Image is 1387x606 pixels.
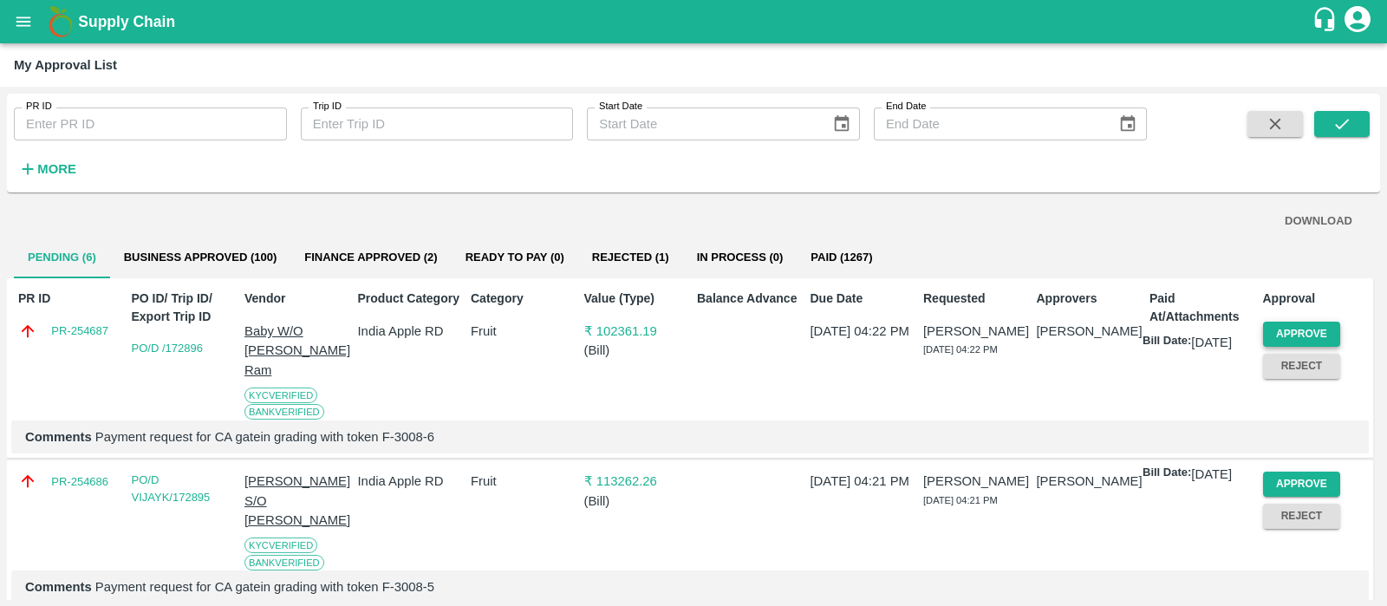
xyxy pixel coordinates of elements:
button: More [14,154,81,184]
a: PO/D VIJAYK/172895 [132,473,211,504]
span: [DATE] 04:21 PM [923,495,998,505]
button: Reject [1263,354,1341,379]
button: Choose date [825,108,858,140]
p: Vendor [244,290,350,308]
p: PO ID/ Trip ID/ Export Trip ID [132,290,238,326]
a: PR-254686 [51,473,108,491]
p: ₹ 113262.26 [584,472,690,491]
p: Paid At/Attachments [1149,290,1255,326]
label: End Date [886,100,926,114]
a: PO/D /172896 [132,342,203,355]
span: Bank Verified [244,404,324,420]
button: open drawer [3,2,43,42]
p: Bill Date: [1143,333,1191,352]
p: Product Category [358,290,464,308]
div: customer-support [1312,6,1342,37]
b: Supply Chain [78,13,175,30]
p: [DATE] [1191,465,1232,484]
button: Pending (6) [14,237,110,278]
p: Payment request for CA gatein grading with token F-3008-5 [25,577,1355,596]
input: Enter Trip ID [301,108,574,140]
label: PR ID [26,100,52,114]
b: Comments [25,430,92,444]
p: [PERSON_NAME] [1037,322,1143,341]
p: [DATE] 04:22 PM [811,322,916,341]
p: Fruit [471,322,576,341]
p: [PERSON_NAME] [1037,472,1143,491]
p: Due Date [811,290,916,308]
p: Value (Type) [584,290,690,308]
span: Bank Verified [244,555,324,570]
p: Baby W/O [PERSON_NAME] Ram [244,322,350,380]
div: My Approval List [14,54,117,76]
input: End Date [874,108,1104,140]
p: [PERSON_NAME] [923,322,1029,341]
img: logo [43,4,78,39]
b: Comments [25,580,92,594]
button: Business Approved (100) [110,237,291,278]
strong: More [37,162,76,176]
button: Paid (1267) [797,237,886,278]
p: ( Bill ) [584,492,690,511]
p: Fruit [471,472,576,491]
button: Approve [1263,472,1341,497]
p: India Apple RD [358,472,464,491]
label: Trip ID [313,100,342,114]
button: DOWNLOAD [1278,206,1359,237]
input: Enter PR ID [14,108,287,140]
label: Start Date [599,100,642,114]
p: Category [471,290,576,308]
p: ₹ 102361.19 [584,322,690,341]
p: [DATE] [1191,333,1232,352]
span: KYC Verified [244,388,317,403]
p: PR ID [18,290,124,308]
span: [DATE] 04:22 PM [923,344,998,355]
button: Reject [1263,504,1341,529]
p: Balance Advance [697,290,803,308]
p: Approval [1263,290,1369,308]
button: Rejected (1) [578,237,683,278]
p: [PERSON_NAME] [923,472,1029,491]
p: Payment request for CA gatein grading with token F-3008-6 [25,427,1355,446]
p: [DATE] 04:21 PM [811,472,916,491]
button: Ready To Pay (0) [452,237,578,278]
p: [PERSON_NAME] S/O [PERSON_NAME] [244,472,350,530]
p: Approvers [1037,290,1143,308]
button: Choose date [1111,108,1144,140]
button: Finance Approved (2) [290,237,451,278]
span: KYC Verified [244,538,317,553]
p: Requested [923,290,1029,308]
div: account of current user [1342,3,1373,40]
a: Supply Chain [78,10,1312,34]
p: India Apple RD [358,322,464,341]
button: Approve [1263,322,1341,347]
input: Start Date [587,108,817,140]
button: In Process (0) [683,237,798,278]
p: Bill Date: [1143,465,1191,484]
p: ( Bill ) [584,341,690,360]
a: PR-254687 [51,323,108,340]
